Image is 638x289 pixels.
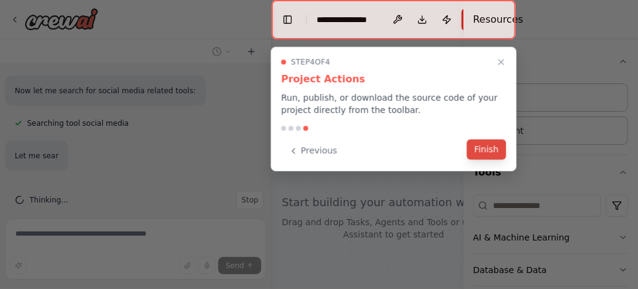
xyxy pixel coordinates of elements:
[282,72,506,87] h3: Project Actions
[282,91,506,116] p: Run, publish, or download the source code of your project directly from the toolbar.
[279,11,296,28] button: Hide left sidebar
[494,55,509,69] button: Close walkthrough
[291,57,331,67] span: Step 4 of 4
[467,139,506,160] button: Finish
[282,141,345,161] button: Previous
